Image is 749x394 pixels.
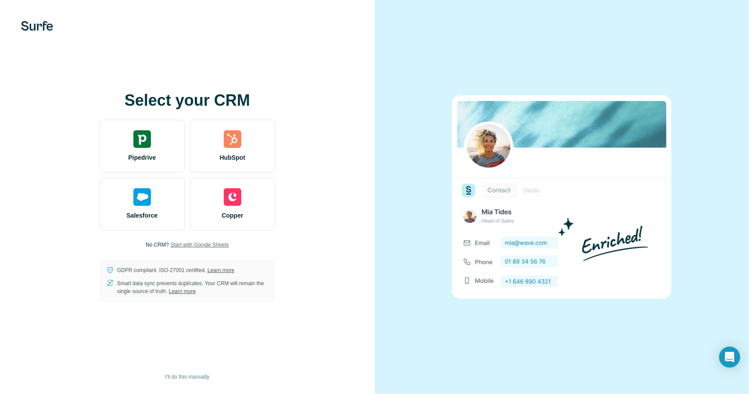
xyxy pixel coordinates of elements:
[128,153,156,162] span: Pipedrive
[133,130,151,148] img: pipedrive's logo
[126,211,158,220] span: Salesforce
[208,267,234,273] a: Learn more
[133,188,151,206] img: salesforce's logo
[117,266,234,274] p: GDPR compliant. ISO-27001 certified.
[169,288,196,294] a: Learn more
[117,279,268,295] p: Smart data sync prevents duplicates. Your CRM will remain the single source of truth.
[224,130,241,148] img: hubspot's logo
[21,21,53,31] img: Surfe's logo
[171,241,229,249] button: Start with Google Sheets
[222,211,243,220] span: Copper
[100,92,275,109] h1: Select your CRM
[159,370,215,383] button: I’ll do this manually
[220,153,245,162] span: HubSpot
[146,241,169,249] p: No CRM?
[165,373,209,381] span: I’ll do this manually
[224,188,241,206] img: copper's logo
[719,347,740,368] div: Open Intercom Messenger
[452,95,671,298] img: none image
